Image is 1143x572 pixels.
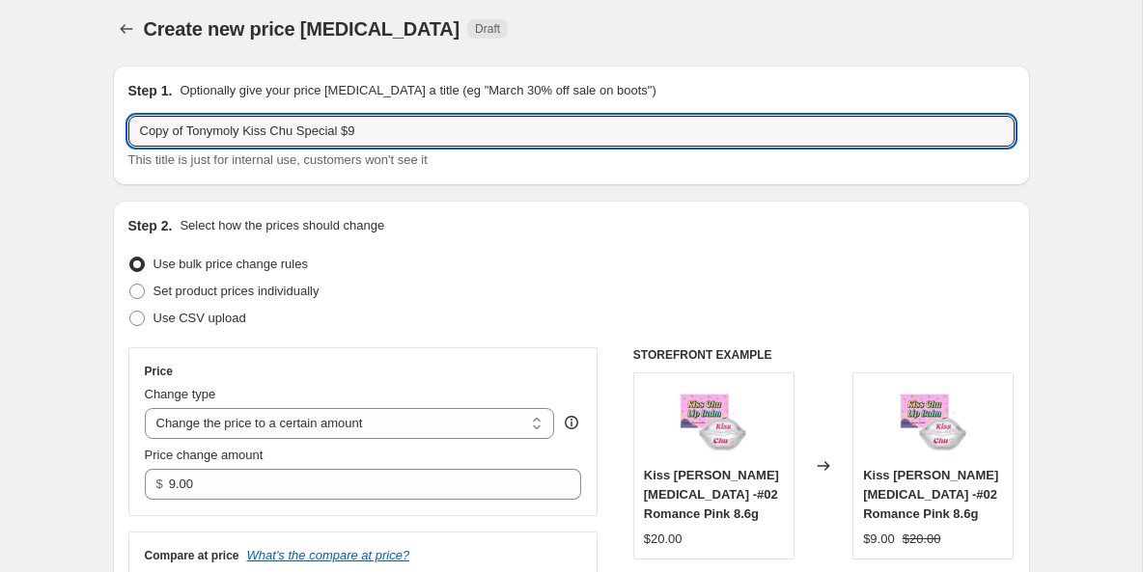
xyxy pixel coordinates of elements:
[153,284,320,298] span: Set product prices individually
[633,347,1015,363] h6: STOREFRONT EXAMPLE
[895,383,972,460] img: The-Cosmetic-Store-nz-korean-skincare-Tonymoly-Kiss-Chu-Lip-Balm---02-Romance-Pink-8-6g_80x.jpg
[169,469,552,500] input: 80.00
[156,477,163,491] span: $
[145,448,264,462] span: Price change amount
[675,383,752,460] img: The-Cosmetic-Store-nz-korean-skincare-Tonymoly-Kiss-Chu-Lip-Balm---02-Romance-Pink-8-6g_80x.jpg
[145,364,173,379] h3: Price
[145,548,239,563] h3: Compare at price
[180,81,655,100] p: Optionally give your price [MEDICAL_DATA] a title (eg "March 30% off sale on boots")
[144,18,460,40] span: Create new price [MEDICAL_DATA]
[153,257,308,271] span: Use bulk price change rules
[145,387,216,401] span: Change type
[475,21,500,37] span: Draft
[128,152,428,167] span: This title is just for internal use, customers won't see it
[153,311,246,325] span: Use CSV upload
[644,468,779,521] span: Kiss [PERSON_NAME][MEDICAL_DATA] -#02 Romance Pink 8.6g
[128,216,173,235] h2: Step 2.
[128,116,1015,147] input: 30% off holiday sale
[562,413,581,432] div: help
[128,81,173,100] h2: Step 1.
[247,548,410,562] button: What's the compare at price?
[863,468,998,521] span: Kiss [PERSON_NAME][MEDICAL_DATA] -#02 Romance Pink 8.6g
[903,530,941,549] strike: $20.00
[863,530,895,549] div: $9.00
[113,15,140,42] button: Price change jobs
[180,216,384,235] p: Select how the prices should change
[644,530,683,549] div: $20.00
